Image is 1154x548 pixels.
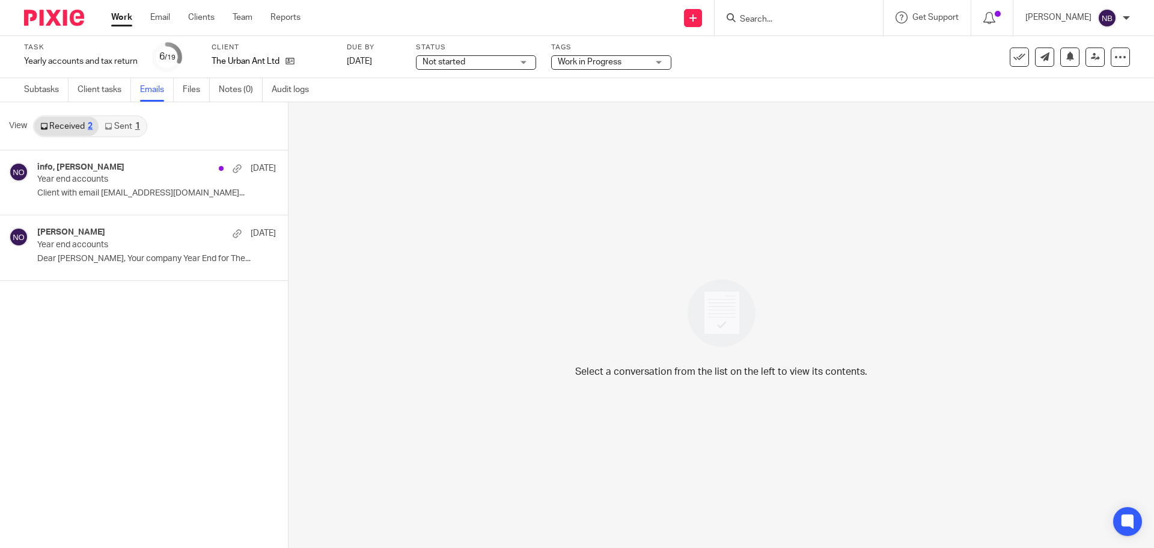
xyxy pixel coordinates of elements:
a: Audit logs [272,78,318,102]
label: Client [212,43,332,52]
p: [DATE] [251,162,276,174]
div: Yearly accounts and tax return [24,55,138,67]
img: image [680,271,763,355]
p: Dear [PERSON_NAME], Your company Year End for The... [37,254,276,264]
p: Select a conversation from the list on the left to view its contents. [575,365,867,379]
h4: [PERSON_NAME] [37,227,105,238]
a: Client tasks [78,78,131,102]
p: The Urban Ant Ltd [212,55,279,67]
a: Sent1 [99,117,145,136]
div: 2 [88,122,93,131]
a: Files [183,78,210,102]
label: Tags [551,43,671,52]
input: Search [739,14,847,25]
a: Subtasks [24,78,69,102]
small: /19 [165,54,176,61]
a: Received2 [34,117,99,136]
a: Team [233,11,252,23]
span: [DATE] [347,57,372,66]
a: Email [150,11,170,23]
img: svg%3E [1098,8,1117,28]
a: Reports [270,11,301,23]
span: View [9,120,27,132]
span: Work in Progress [558,58,621,66]
label: Task [24,43,138,52]
p: Year end accounts [37,174,228,185]
span: Not started [423,58,465,66]
img: Pixie [24,10,84,26]
label: Due by [347,43,401,52]
p: [DATE] [251,227,276,239]
p: Year end accounts [37,240,228,250]
label: Status [416,43,536,52]
img: svg%3E [9,162,28,182]
div: 1 [135,122,140,131]
p: [PERSON_NAME] [1025,11,1091,23]
div: 6 [159,50,176,64]
img: svg%3E [9,227,28,247]
h4: info, [PERSON_NAME] [37,162,124,173]
a: Work [111,11,132,23]
a: Clients [188,11,215,23]
p: Client with email [EMAIL_ADDRESS][DOMAIN_NAME]... [37,188,276,199]
span: Get Support [912,13,959,22]
a: Emails [140,78,174,102]
a: Notes (0) [219,78,263,102]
